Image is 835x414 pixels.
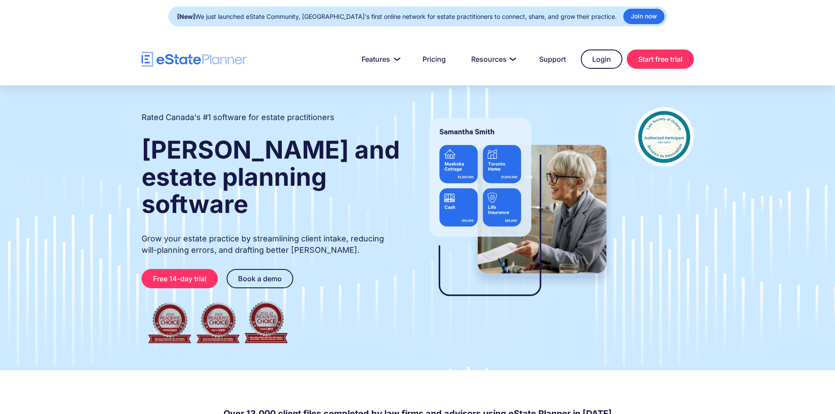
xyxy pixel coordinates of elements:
[623,9,664,24] a: Join now
[351,50,408,68] a: Features
[142,269,218,288] a: Free 14-day trial
[142,233,401,256] p: Grow your estate practice by streamlining client intake, reducing will-planning errors, and draft...
[529,50,576,68] a: Support
[227,269,293,288] a: Book a demo
[177,11,617,23] div: We just launched eState Community, [GEOGRAPHIC_DATA]'s first online network for estate practition...
[142,135,400,219] strong: [PERSON_NAME] and estate planning software
[177,13,195,20] strong: [New]
[627,50,694,69] a: Start free trial
[142,52,247,67] a: home
[419,107,617,313] img: estate planner showing wills to their clients, using eState Planner, a leading estate planning so...
[581,50,622,69] a: Login
[461,50,524,68] a: Resources
[142,112,334,123] h2: Rated Canada's #1 software for estate practitioners
[412,50,456,68] a: Pricing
